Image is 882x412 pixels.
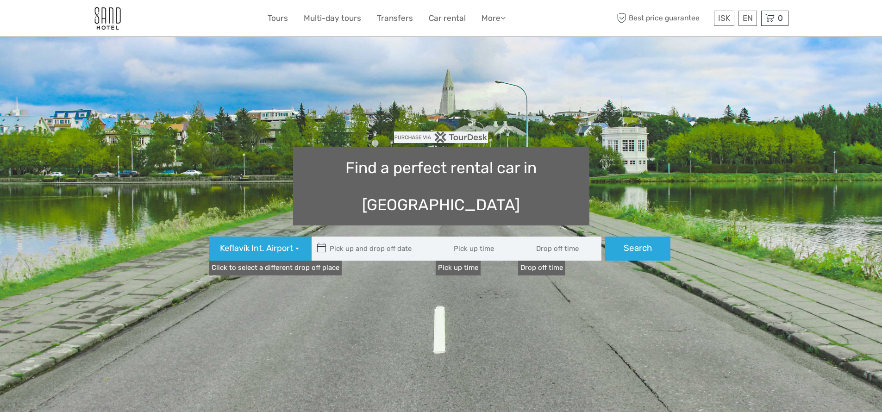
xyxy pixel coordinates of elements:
label: Drop off time [518,261,565,275]
a: Multi-day tours [304,12,361,25]
a: Car rental [429,12,466,25]
input: Pick up and drop off date [312,237,437,261]
label: Pick up time [436,261,481,275]
h1: Find a perfect rental car in [GEOGRAPHIC_DATA] [293,147,589,225]
a: More [482,12,506,25]
button: Search [605,237,670,261]
input: Drop off time [518,237,601,261]
img: 186-9edf1c15-b972-4976-af38-d04df2434085_logo_small.jpg [94,7,121,30]
input: Pick up time [436,237,519,261]
img: PurchaseViaTourDesk.png [394,131,488,143]
button: Keflavík Int. Airport [209,237,312,261]
span: ISK [718,13,730,23]
span: Best price guarantee [615,11,712,26]
div: EN [738,11,757,26]
a: Transfers [377,12,413,25]
span: 0 [776,13,784,23]
a: Click to select a different drop off place [209,261,342,275]
span: Keflavík Int. Airport [220,243,293,255]
a: Tours [268,12,288,25]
